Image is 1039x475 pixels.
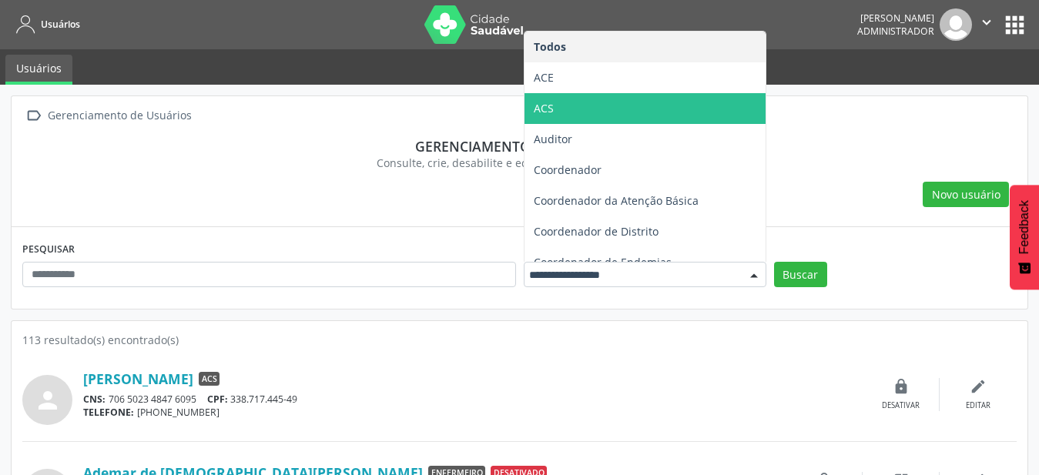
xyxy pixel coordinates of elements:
[33,138,1006,155] div: Gerenciamento de usuários
[534,162,602,177] span: Coordenador
[83,406,134,419] span: TELEFONE:
[534,39,566,54] span: Todos
[932,186,1000,202] span: Novo usuário
[45,105,194,127] div: Gerenciamento de Usuários
[940,8,972,41] img: img
[972,8,1001,41] button: 
[534,193,699,208] span: Coordenador da Atenção Básica
[1001,12,1028,38] button: apps
[923,182,1009,208] button: Novo usuário
[41,18,80,31] span: Usuários
[22,332,1017,348] div: 113 resultado(s) encontrado(s)
[199,372,220,386] span: ACS
[534,101,554,115] span: ACS
[774,262,827,288] button: Buscar
[893,378,910,395] i: lock
[83,370,193,387] a: [PERSON_NAME]
[34,386,62,414] i: person
[207,393,228,406] span: CPF:
[970,378,987,395] i: edit
[11,12,80,37] a: Usuários
[966,400,990,411] div: Editar
[534,224,659,239] span: Coordenador de Distrito
[534,255,672,269] span: Coordenador de Endemias
[22,238,75,262] label: PESQUISAR
[5,55,72,85] a: Usuários
[83,393,863,406] div: 706 5023 4847 6095 338.717.445-49
[534,70,554,85] span: ACE
[22,105,194,127] a:  Gerenciamento de Usuários
[857,12,934,25] div: [PERSON_NAME]
[22,105,45,127] i: 
[534,132,572,146] span: Auditor
[1010,185,1039,289] button: Feedback - Mostrar pesquisa
[978,14,995,31] i: 
[882,400,920,411] div: Desativar
[1017,200,1031,254] span: Feedback
[83,406,863,419] div: [PHONE_NUMBER]
[33,155,1006,171] div: Consulte, crie, desabilite e edite os usuários do sistema
[83,393,106,406] span: CNS:
[857,25,934,38] span: Administrador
